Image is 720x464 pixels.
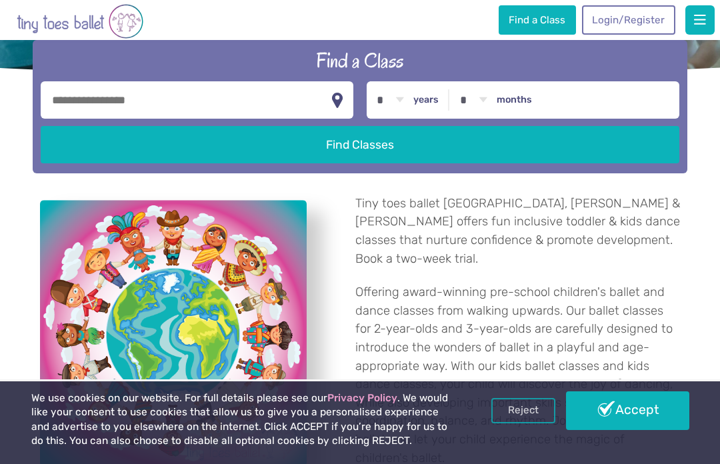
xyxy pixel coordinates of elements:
a: Login/Register [582,5,675,35]
label: months [497,94,532,106]
img: tiny toes ballet [17,3,143,40]
button: Find Classes [41,126,679,163]
a: Privacy Policy [327,392,397,404]
p: Tiny toes ballet [GEOGRAPHIC_DATA], [PERSON_NAME] & [PERSON_NAME] offers fun inclusive toddler & ... [355,195,680,268]
a: Find a Class [499,5,576,35]
a: Reject [491,398,555,423]
p: We use cookies on our website. For full details please see our . We would like your consent to us... [31,391,459,449]
h2: Find a Class [41,47,679,74]
a: Accept [566,391,689,430]
label: years [413,94,439,106]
